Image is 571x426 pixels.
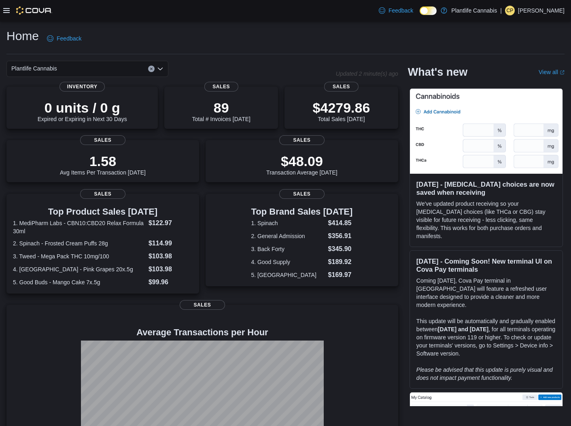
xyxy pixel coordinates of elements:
span: Feedback [57,34,81,43]
p: Updated 2 minute(s) ago [336,70,398,77]
div: Expired or Expiring in Next 30 Days [38,100,127,122]
dt: 4. [GEOGRAPHIC_DATA] - Pink Grapes 20x.5g [13,265,145,273]
h3: Top Product Sales [DATE] [13,207,193,217]
dt: 5. [GEOGRAPHIC_DATA] [251,271,325,279]
span: Sales [279,135,325,145]
dt: 2. General Admission [251,232,325,240]
h1: Home [6,28,39,44]
span: CP [507,6,514,15]
dd: $345.90 [328,244,353,254]
dd: $103.98 [149,251,193,261]
p: | [500,6,502,15]
p: This update will be automatically and gradually enabled between , for all terminals operating on ... [416,317,556,358]
p: 89 [192,100,250,116]
span: Sales [324,82,358,92]
em: Please be advised that this update is purely visual and does not impact payment functionality. [416,366,553,381]
h3: Top Brand Sales [DATE] [251,207,353,217]
p: 1.58 [60,153,146,169]
span: Sales [204,82,238,92]
dt: 3. Tweed - Mega Pack THC 10mg/100 [13,252,145,260]
img: Cova [16,6,52,15]
dd: $99.96 [149,277,193,287]
dd: $189.92 [328,257,353,267]
dt: 1. Spinach [251,219,325,227]
a: Feedback [376,2,416,19]
strong: [DATE] and [DATE] [438,326,488,332]
dt: 5. Good Buds - Mango Cake 7x.5g [13,278,145,286]
a: Feedback [44,30,85,47]
dt: 2. Spinach - Frosted Cream Puffs 28g [13,239,145,247]
span: Sales [80,189,125,199]
span: Sales [180,300,225,310]
input: Dark Mode [420,6,437,15]
div: Transaction Average [DATE] [266,153,338,176]
p: $48.09 [266,153,338,169]
dt: 1. MediPharm Labs - CBN10:CBD20 Relax Formula 30ml [13,219,145,235]
dd: $122.97 [149,218,193,228]
span: Sales [279,189,325,199]
a: View allExternal link [539,69,565,75]
div: Total # Invoices [DATE] [192,100,250,122]
p: $4279.86 [313,100,370,116]
p: [PERSON_NAME] [518,6,565,15]
dt: 3. Back Forty [251,245,325,253]
div: Total Sales [DATE] [313,100,370,122]
h4: Average Transactions per Hour [13,328,392,337]
button: Open list of options [157,66,163,72]
dt: 4. Good Supply [251,258,325,266]
h3: [DATE] - Coming Soon! New terminal UI on Cova Pay terminals [416,257,556,273]
svg: External link [560,70,565,75]
div: Avg Items Per Transaction [DATE] [60,153,146,176]
span: Plantlife Cannabis [11,64,57,73]
p: We've updated product receiving so your [MEDICAL_DATA] choices (like THCa or CBG) stay visible fo... [416,200,556,240]
p: 0 units / 0 g [38,100,127,116]
div: Callie Parsons [505,6,515,15]
h2: What's new [408,66,467,79]
button: Clear input [148,66,155,72]
span: Inventory [59,82,105,92]
h3: [DATE] - [MEDICAL_DATA] choices are now saved when receiving [416,180,556,196]
span: Sales [80,135,125,145]
dd: $169.97 [328,270,353,280]
p: Plantlife Cannabis [451,6,497,15]
dd: $114.99 [149,239,193,248]
dd: $414.85 [328,218,353,228]
p: Coming [DATE], Cova Pay terminal in [GEOGRAPHIC_DATA] will feature a refreshed user interface des... [416,277,556,309]
dd: $356.91 [328,231,353,241]
span: Feedback [388,6,413,15]
dd: $103.98 [149,264,193,274]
